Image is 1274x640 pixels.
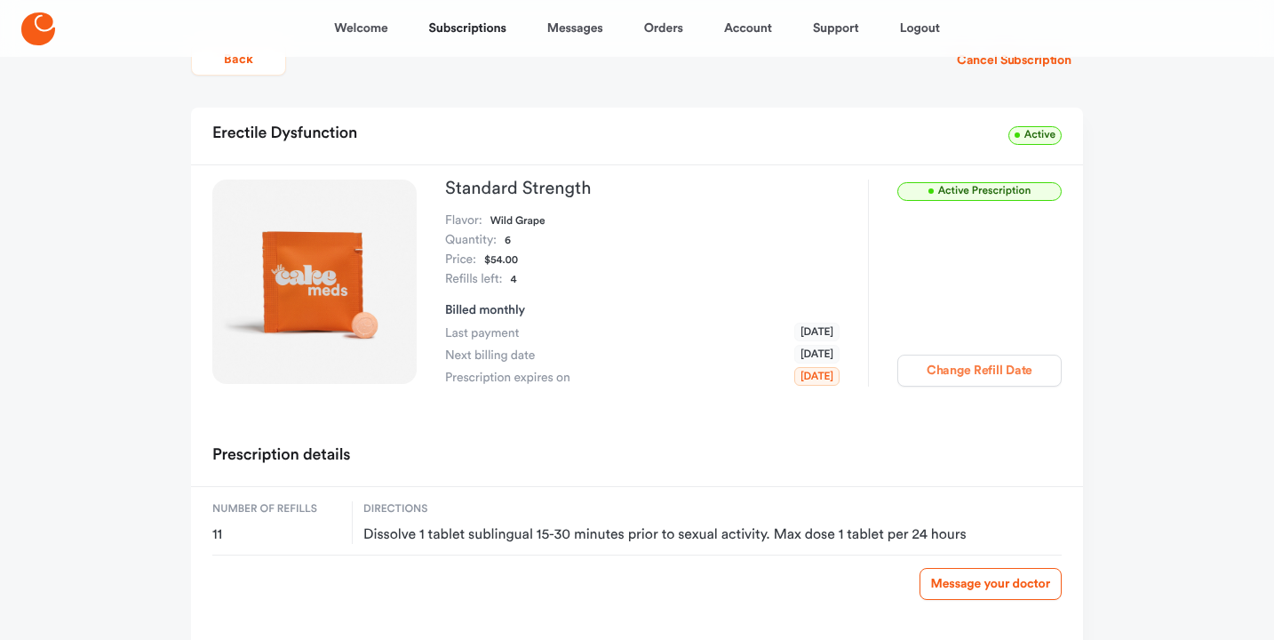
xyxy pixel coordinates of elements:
[445,251,476,270] dt: Price:
[900,7,940,50] a: Logout
[897,355,1062,387] button: Change Refill Date
[445,324,519,342] span: Last payment
[920,568,1062,600] a: Message your doctor
[363,501,1062,517] span: Directions
[644,7,683,50] a: Orders
[897,182,1062,201] span: Active Prescription
[212,440,350,472] h2: Prescription details
[212,180,417,384] img: Standard Strength
[1008,126,1062,145] span: Active
[490,212,545,231] dd: Wild Grape
[363,526,1062,544] span: Dissolve 1 tablet sublingual 15-30 minutes prior to sexual activity. Max dose 1 tablet per 24 hours
[445,180,840,197] h3: Standard Strength
[445,270,502,290] dt: Refills left:
[510,270,516,290] dd: 4
[445,212,482,231] dt: Flavor:
[212,501,341,517] span: Number of refills
[794,323,840,341] span: [DATE]
[445,369,570,387] span: Prescription expires on
[813,7,859,50] a: Support
[945,44,1083,76] button: Cancel Subscription
[429,7,506,50] a: Subscriptions
[212,526,341,544] span: 11
[724,7,772,50] a: Account
[445,304,525,316] span: Billed monthly
[794,345,840,364] span: [DATE]
[191,44,286,76] button: Back
[334,7,387,50] a: Welcome
[505,231,511,251] dd: 6
[794,367,840,386] span: [DATE]
[445,231,497,251] dt: Quantity:
[445,347,535,364] span: Next billing date
[212,118,357,150] h2: Erectile Dysfunction
[547,7,603,50] a: Messages
[484,251,518,270] dd: $54.00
